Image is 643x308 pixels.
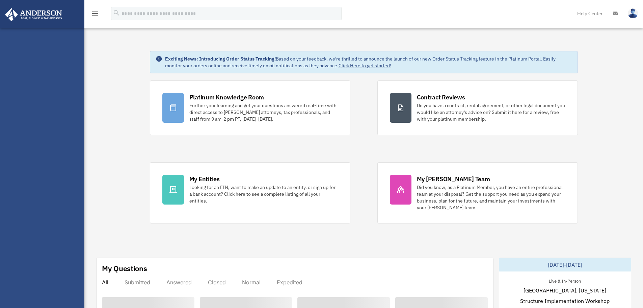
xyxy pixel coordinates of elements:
a: Contract Reviews Do you have a contract, rental agreement, or other legal document you would like... [377,80,578,135]
div: Further your learning and get your questions answered real-time with direct access to [PERSON_NAM... [189,102,338,122]
div: All [102,279,108,286]
div: Answered [166,279,192,286]
div: Do you have a contract, rental agreement, or other legal document you would like an attorney's ad... [417,102,565,122]
div: My Entities [189,175,220,183]
img: Anderson Advisors Platinum Portal [3,8,64,21]
div: Platinum Knowledge Room [189,93,264,101]
div: Submitted [125,279,150,286]
i: search [113,9,120,17]
a: My Entities Looking for an EIN, want to make an update to an entity, or sign up for a bank accoun... [150,162,350,223]
div: My [PERSON_NAME] Team [417,175,490,183]
div: Closed [208,279,226,286]
span: [GEOGRAPHIC_DATA], [US_STATE] [524,286,606,294]
a: Click Here to get started! [339,63,391,69]
a: My [PERSON_NAME] Team Did you know, as a Platinum Member, you have an entire professional team at... [377,162,578,223]
span: Structure Implementation Workshop [520,297,610,305]
div: Live & In-Person [543,277,586,284]
a: menu [91,12,99,18]
div: Did you know, as a Platinum Member, you have an entire professional team at your disposal? Get th... [417,184,565,211]
img: User Pic [628,8,638,18]
div: Contract Reviews [417,93,465,101]
div: Expedited [277,279,302,286]
div: Based on your feedback, we're thrilled to announce the launch of our new Order Status Tracking fe... [165,55,572,69]
div: My Questions [102,263,147,274]
div: [DATE]-[DATE] [499,258,631,271]
i: menu [91,9,99,18]
div: Looking for an EIN, want to make an update to an entity, or sign up for a bank account? Click her... [189,184,338,204]
a: Platinum Knowledge Room Further your learning and get your questions answered real-time with dire... [150,80,350,135]
div: Normal [242,279,261,286]
strong: Exciting News: Introducing Order Status Tracking! [165,56,276,62]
